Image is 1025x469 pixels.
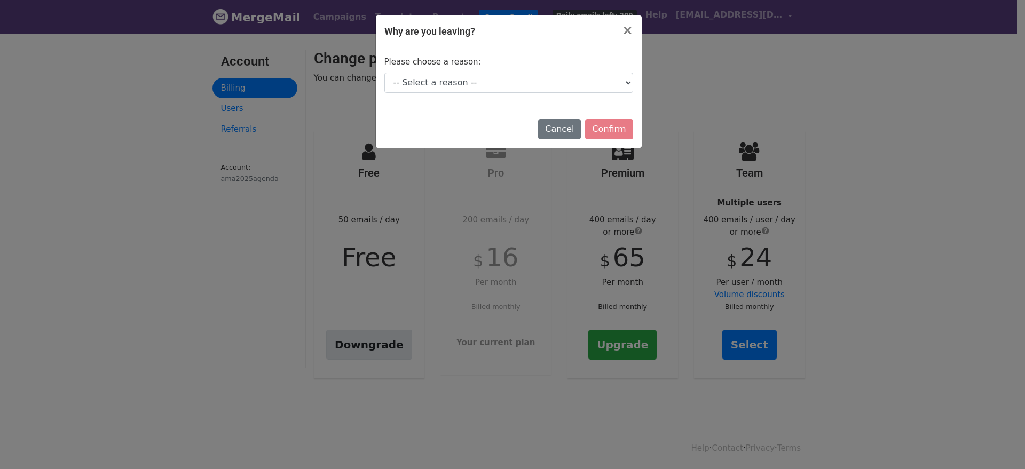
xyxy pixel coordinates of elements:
input: Confirm [585,119,633,139]
iframe: Chat Widget [972,418,1025,469]
h5: Why are you leaving? [384,24,475,38]
button: Close [613,15,641,45]
div: Widget de chat [972,418,1025,469]
span: × [622,23,633,38]
button: Cancel [538,119,581,139]
label: Please choose a reason: [384,56,481,68]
